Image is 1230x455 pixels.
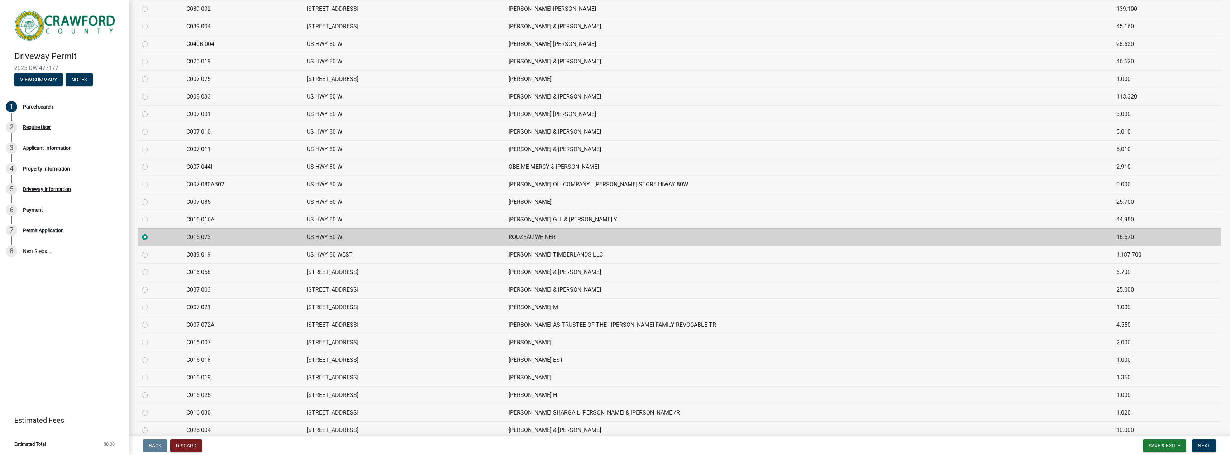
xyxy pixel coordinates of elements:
td: C039 019 [182,246,302,263]
div: 3 [6,142,17,154]
td: 46.620 [1112,53,1199,70]
td: [PERSON_NAME] EST [504,351,1112,369]
td: C007 080AB02 [182,176,302,193]
td: [PERSON_NAME] AS TRUSTEE OF THE | [PERSON_NAME] FAMILY REVOCABLE TR [504,316,1112,334]
td: US HWY 80 W [302,176,458,193]
td: 44.980 [1112,211,1199,228]
div: Payment [23,207,43,212]
td: C007 011 [182,140,302,158]
td: 16.570 [1112,228,1199,246]
td: C016 030 [182,404,302,421]
td: US HWY 80 W [302,228,458,246]
td: [STREET_ADDRESS] [302,298,458,316]
td: C016 058 [182,263,302,281]
div: 8 [6,245,17,257]
td: US HWY 80 WEST [302,246,458,263]
td: [STREET_ADDRESS] [302,404,458,421]
td: US HWY 80 W [302,53,458,70]
div: 4 [6,163,17,174]
div: Parcel search [23,104,53,109]
td: [STREET_ADDRESS] [302,263,458,281]
button: Notes [66,73,93,86]
td: C016 073 [182,228,302,246]
td: C016 016A [182,211,302,228]
td: 1.000 [1112,386,1199,404]
td: [PERSON_NAME] TIMBERLANDS LLC [504,246,1112,263]
td: [PERSON_NAME] & [PERSON_NAME] [504,281,1112,298]
div: 5 [6,183,17,195]
td: US HWY 80 W [302,193,458,211]
div: 1 [6,101,17,112]
td: C016 025 [182,386,302,404]
td: [STREET_ADDRESS] [302,369,458,386]
td: OBEIME MERCY & [PERSON_NAME] [504,158,1112,176]
td: [STREET_ADDRESS] [302,386,458,404]
td: C007 021 [182,298,302,316]
td: 25.700 [1112,193,1199,211]
td: [STREET_ADDRESS] [302,421,458,439]
td: C026 019 [182,53,302,70]
td: 6.700 [1112,263,1199,281]
td: [STREET_ADDRESS] [302,334,458,351]
td: C016 019 [182,369,302,386]
div: Require User [23,125,51,130]
td: US HWY 80 W [302,105,458,123]
div: Property Information [23,166,70,171]
td: C016 018 [182,351,302,369]
td: [PERSON_NAME] SHARGAIL [PERSON_NAME] & [PERSON_NAME]/R [504,404,1112,421]
td: US HWY 80 W [302,158,458,176]
td: [PERSON_NAME] & [PERSON_NAME] [504,53,1112,70]
td: US HWY 80 W [302,140,458,158]
td: [STREET_ADDRESS] [302,281,458,298]
wm-modal-confirm: Summary [14,77,63,83]
button: Discard [170,439,202,452]
td: C016 007 [182,334,302,351]
div: Permit Application [23,228,64,233]
td: [STREET_ADDRESS] [302,70,458,88]
td: US HWY 80 W [302,211,458,228]
td: 2.000 [1112,334,1199,351]
h4: Driveway Permit [14,51,123,62]
td: C008 033 [182,88,302,105]
span: $0.00 [104,442,115,446]
a: Estimated Fees [6,413,118,427]
td: [PERSON_NAME] & [PERSON_NAME] [504,88,1112,105]
td: [PERSON_NAME] & [PERSON_NAME] [504,140,1112,158]
td: 28.620 [1112,35,1199,53]
td: [PERSON_NAME] H [504,386,1112,404]
div: 7 [6,225,17,236]
td: C007 010 [182,123,302,140]
wm-modal-confirm: Notes [66,77,93,83]
td: 0.000 [1112,176,1199,193]
td: 45.160 [1112,18,1199,35]
td: [PERSON_NAME] OIL COMPANY | [PERSON_NAME] STORE HIWAY 80W [504,176,1112,193]
td: [PERSON_NAME] [PERSON_NAME] [504,35,1112,53]
td: [STREET_ADDRESS] [302,351,458,369]
button: Next [1192,439,1216,452]
td: ROUZEAU WEINER [504,228,1112,246]
td: [PERSON_NAME] & [PERSON_NAME] [504,18,1112,35]
span: Estimated Total [14,442,46,446]
td: [PERSON_NAME] [504,70,1112,88]
td: [STREET_ADDRESS] [302,316,458,334]
div: Driveway Information [23,187,71,192]
td: 1.000 [1112,70,1199,88]
td: 1.000 [1112,351,1199,369]
td: C007 003 [182,281,302,298]
div: Applicant Information [23,145,72,150]
img: Crawford County, Georgia [14,8,118,44]
td: [PERSON_NAME] & [PERSON_NAME] [504,263,1112,281]
td: [PERSON_NAME] [504,193,1112,211]
td: [PERSON_NAME] [504,369,1112,386]
td: 2.910 [1112,158,1199,176]
div: 6 [6,204,17,216]
td: C007 075 [182,70,302,88]
td: C007 085 [182,193,302,211]
td: 10.000 [1112,421,1199,439]
td: 1.020 [1112,404,1199,421]
td: C007 001 [182,105,302,123]
td: 113.320 [1112,88,1199,105]
td: 1,187.700 [1112,246,1199,263]
td: [PERSON_NAME] [PERSON_NAME] [504,105,1112,123]
td: C039 004 [182,18,302,35]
